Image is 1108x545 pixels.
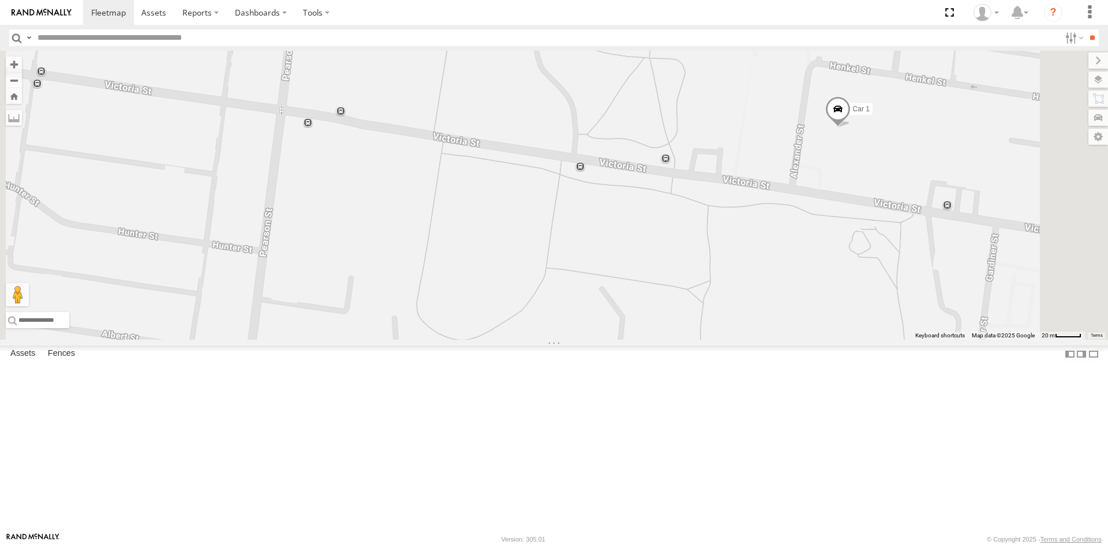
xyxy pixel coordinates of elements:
label: Map Settings [1088,129,1108,145]
span: 20 m [1042,332,1055,339]
button: Zoom Home [6,88,22,104]
span: Car 1 [853,105,870,113]
div: Tony Vamvakitis [969,4,1003,21]
i: ? [1044,3,1062,22]
label: Search Query [24,29,33,46]
label: Fences [42,346,81,362]
a: Visit our Website [6,533,59,545]
button: Drag Pegman onto the map to open Street View [6,283,29,306]
a: Terms and Conditions [1040,536,1102,543]
label: Measure [6,110,22,126]
button: Keyboard shortcuts [915,332,965,340]
div: © Copyright 2025 - [987,536,1102,543]
span: Map data ©2025 Google [972,332,1035,339]
label: Dock Summary Table to the Right [1076,345,1087,362]
div: Version: 305.01 [501,536,545,543]
a: Terms [1091,333,1103,338]
label: Hide Summary Table [1088,345,1099,362]
label: Dock Summary Table to the Left [1064,345,1076,362]
button: Zoom out [6,72,22,88]
button: Map Scale: 20 m per 42 pixels [1038,332,1085,340]
label: Search Filter Options [1061,29,1085,46]
img: rand-logo.svg [12,9,72,17]
button: Zoom in [6,57,22,72]
label: Assets [5,346,41,362]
